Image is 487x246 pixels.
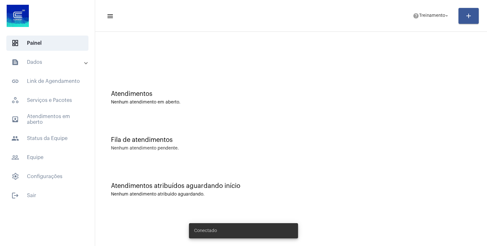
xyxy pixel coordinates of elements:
span: Configurações [6,169,88,184]
span: sidenav icon [11,173,19,180]
span: sidenav icon [11,96,19,104]
span: Painel [6,36,88,51]
span: Equipe [6,150,88,165]
img: d4669ae0-8c07-2337-4f67-34b0df7f5ae4.jpeg [5,3,30,29]
span: Serviços e Pacotes [6,93,88,108]
mat-icon: sidenav icon [11,58,19,66]
mat-icon: sidenav icon [11,116,19,123]
div: Atendimentos atribuídos aguardando início [111,183,471,189]
button: Treinamento [409,10,453,22]
div: Nenhum atendimento atribuído aguardando. [111,192,471,197]
mat-expansion-panel-header: sidenav iconDados [4,55,95,70]
span: Treinamento [419,14,445,18]
span: Status da Equipe [6,131,88,146]
mat-icon: help [413,13,419,19]
mat-icon: sidenav icon [107,12,113,20]
mat-icon: add [465,12,472,20]
mat-icon: sidenav icon [11,154,19,161]
span: Conectado [194,228,217,234]
div: Fila de atendimentos [111,136,471,143]
span: sidenav icon [11,39,19,47]
span: Sair [6,188,88,203]
span: Atendimentos em aberto [6,112,88,127]
mat-panel-title: Dados [11,58,85,66]
mat-icon: arrow_drop_down [444,13,450,19]
div: Atendimentos [111,90,471,97]
mat-icon: sidenav icon [11,77,19,85]
div: Nenhum atendimento pendente. [111,146,179,151]
div: Nenhum atendimento em aberto. [111,100,471,105]
span: Link de Agendamento [6,74,88,89]
mat-icon: sidenav icon [11,192,19,199]
mat-icon: sidenav icon [11,135,19,142]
